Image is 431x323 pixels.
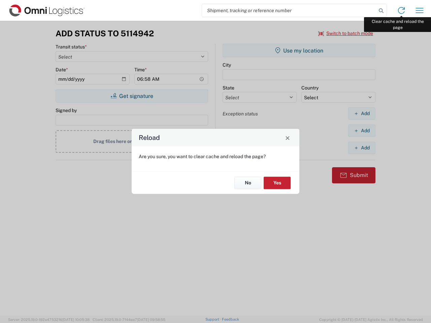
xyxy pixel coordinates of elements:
button: Close [283,133,292,142]
button: Yes [264,177,291,189]
h4: Reload [139,133,160,143]
button: No [234,177,261,189]
p: Are you sure, you want to clear cache and reload the page? [139,153,292,159]
input: Shipment, tracking or reference number [202,4,376,17]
